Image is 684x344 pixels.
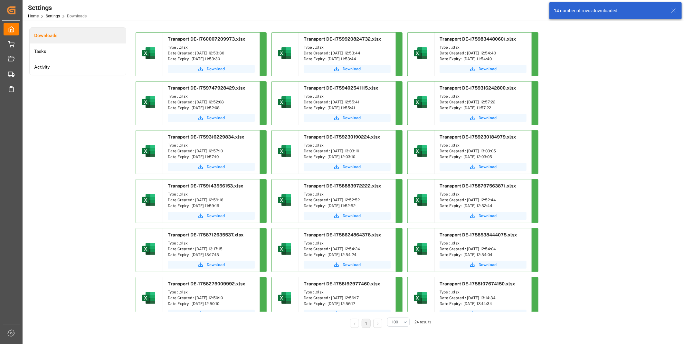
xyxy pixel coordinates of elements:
li: Activity [30,59,126,75]
div: Type : .xlsx [440,44,527,50]
button: Download [168,310,255,318]
span: Transport DE-1758797563871.xlsx [440,183,516,188]
img: microsoft-excel-2019--v1.png [141,143,157,159]
div: Date Expiry : [DATE] 12:03:05 [440,154,527,160]
div: Type : .xlsx [304,240,391,246]
img: microsoft-excel-2019--v1.png [141,290,157,306]
li: Next Page [373,319,382,328]
div: Date Expiry : [DATE] 11:53:30 [168,56,255,62]
button: Download [304,212,391,220]
span: Download [207,213,225,219]
span: Download [207,115,225,121]
span: Transport DE-1758107674150.xlsx [440,281,515,286]
div: Date Created : [DATE] 13:03:10 [304,148,391,154]
div: Date Expiry : [DATE] 11:52:08 [168,105,255,111]
button: Download [304,310,391,318]
div: Date Expiry : [DATE] 12:56:17 [304,301,391,307]
div: Type : .xlsx [304,44,391,50]
button: Download [440,310,527,318]
div: Date Created : [DATE] 12:52:52 [304,197,391,203]
img: microsoft-excel-2019--v1.png [413,94,428,110]
a: Download [304,261,391,269]
div: Date Expiry : [DATE] 11:52:52 [304,203,391,209]
img: microsoft-excel-2019--v1.png [141,241,157,257]
div: Date Created : [DATE] 12:59:16 [168,197,255,203]
button: Download [168,261,255,269]
button: Download [304,114,391,122]
a: Tasks [30,43,126,59]
div: Date Expiry : [DATE] 12:50:10 [168,301,255,307]
img: microsoft-excel-2019--v1.png [277,290,292,306]
span: Transport DE-1759402541115.xlsx [304,85,378,91]
span: Transport DE-1759143556153.xlsx [168,183,243,188]
span: Transport DE-1759747928429.xlsx [168,85,245,91]
button: Download [440,65,527,73]
div: Type : .xlsx [440,191,527,197]
span: Transport DE-1758192977460.xlsx [304,281,380,286]
div: Type : .xlsx [304,191,391,197]
img: microsoft-excel-2019--v1.png [413,45,428,61]
img: microsoft-excel-2019--v1.png [413,241,428,257]
div: Type : .xlsx [304,93,391,99]
span: Download [207,262,225,268]
span: 24 results [414,320,431,324]
button: Download [440,212,527,220]
span: Transport DE-1759230190224.xlsx [304,134,380,139]
div: Date Expiry : [DATE] 13:14:34 [440,301,527,307]
span: Download [479,164,497,170]
span: Download [207,164,225,170]
img: microsoft-excel-2019--v1.png [277,143,292,159]
button: Download [304,163,391,171]
img: microsoft-excel-2019--v1.png [413,290,428,306]
img: microsoft-excel-2019--v1.png [141,94,157,110]
span: Transport DE-1758538444075.xlsx [440,232,517,237]
span: Download [343,66,361,72]
span: Transport DE-1759316229834.xlsx [168,134,244,139]
div: Date Created : [DATE] 12:55:41 [304,99,391,105]
span: Download [343,164,361,170]
div: Date Created : [DATE] 12:53:30 [168,50,255,56]
a: Home [28,14,39,18]
div: Date Created : [DATE] 12:57:10 [168,148,255,154]
span: Download [479,115,497,121]
div: Type : .xlsx [168,44,255,50]
div: Type : .xlsx [440,289,527,295]
div: Type : .xlsx [168,142,255,148]
span: Download [343,213,361,219]
div: Date Created : [DATE] 13:14:34 [440,295,527,301]
button: Download [440,114,527,122]
div: Date Created : [DATE] 13:17:15 [168,246,255,252]
span: Download [343,115,361,121]
div: Date Created : [DATE] 12:56:17 [304,295,391,301]
span: Download [343,262,361,268]
img: microsoft-excel-2019--v1.png [277,45,292,61]
div: Date Expiry : [DATE] 12:03:10 [304,154,391,160]
div: Type : .xlsx [304,289,391,295]
img: microsoft-excel-2019--v1.png [277,241,292,257]
div: Date Expiry : [DATE] 12:54:04 [440,252,527,258]
a: Downloads [30,28,126,43]
span: Transport DE-1759316242800.xlsx [440,85,516,91]
span: Download [207,311,225,317]
div: Date Created : [DATE] 12:54:24 [304,246,391,252]
span: Transport DE-1758279009992.xlsx [168,281,245,286]
button: Download [440,163,527,171]
div: Date Created : [DATE] 12:50:10 [168,295,255,301]
div: Date Expiry : [DATE] 12:54:24 [304,252,391,258]
a: Download [168,212,255,220]
div: Type : .xlsx [304,142,391,148]
button: Download [168,114,255,122]
a: Download [304,65,391,73]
